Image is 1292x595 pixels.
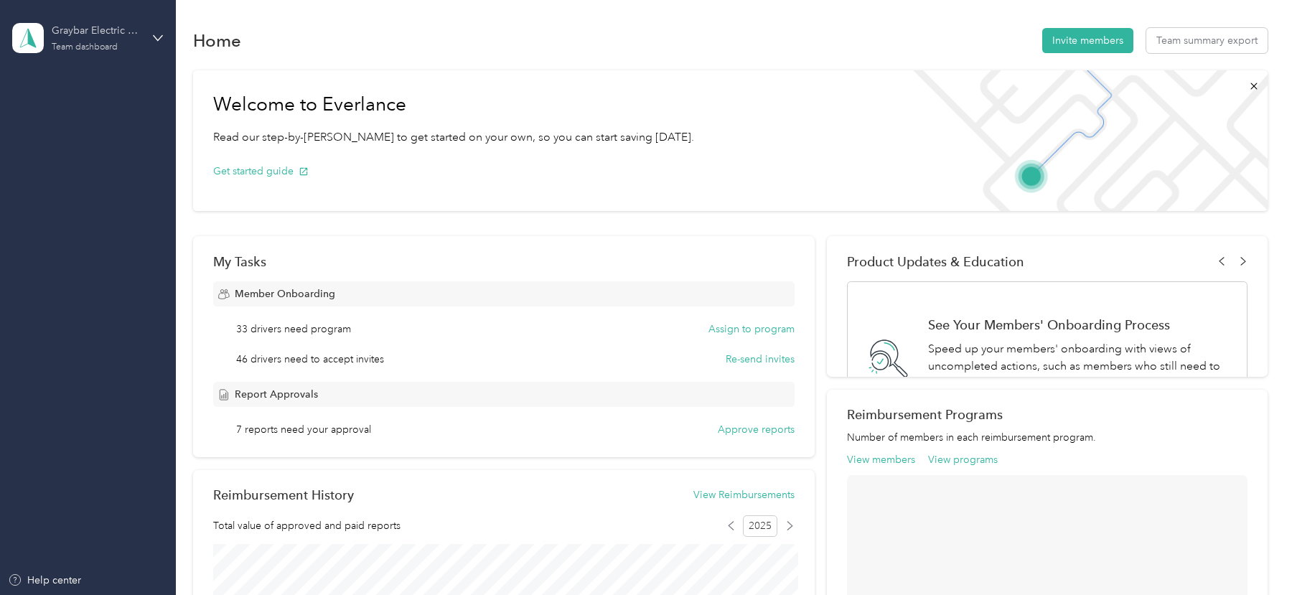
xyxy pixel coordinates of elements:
div: Graybar Electric Company, Inc [52,23,141,38]
span: 33 drivers need program [236,322,351,337]
div: My Tasks [213,254,795,269]
div: Team dashboard [52,43,118,52]
button: Assign to program [708,322,795,337]
button: Re-send invites [726,352,795,367]
h1: Welcome to Everlance [213,93,694,116]
iframe: Everlance-gr Chat Button Frame [1212,515,1292,595]
span: Member Onboarding [235,286,335,301]
span: 7 reports need your approval [236,422,371,437]
h2: Reimbursement Programs [847,407,1247,422]
button: View programs [928,452,998,467]
button: Get started guide [213,164,309,179]
button: Team summary export [1146,28,1268,53]
button: View Reimbursements [693,487,795,502]
span: Report Approvals [235,387,318,402]
span: 46 drivers need to accept invites [236,352,384,367]
span: 2025 [743,515,777,537]
h2: Reimbursement History [213,487,354,502]
button: Invite members [1042,28,1133,53]
button: View members [847,452,915,467]
button: Help center [8,573,81,588]
h1: Home [193,33,241,48]
img: Welcome to everlance [899,70,1267,211]
p: Number of members in each reimbursement program. [847,430,1247,445]
span: Total value of approved and paid reports [213,518,401,533]
p: Read our step-by-[PERSON_NAME] to get started on your own, so you can start saving [DATE]. [213,128,694,146]
p: Speed up your members' onboarding with views of uncompleted actions, such as members who still ne... [928,340,1231,393]
span: Product Updates & Education [847,254,1024,269]
h1: See Your Members' Onboarding Process [928,317,1231,332]
button: Approve reports [718,422,795,437]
